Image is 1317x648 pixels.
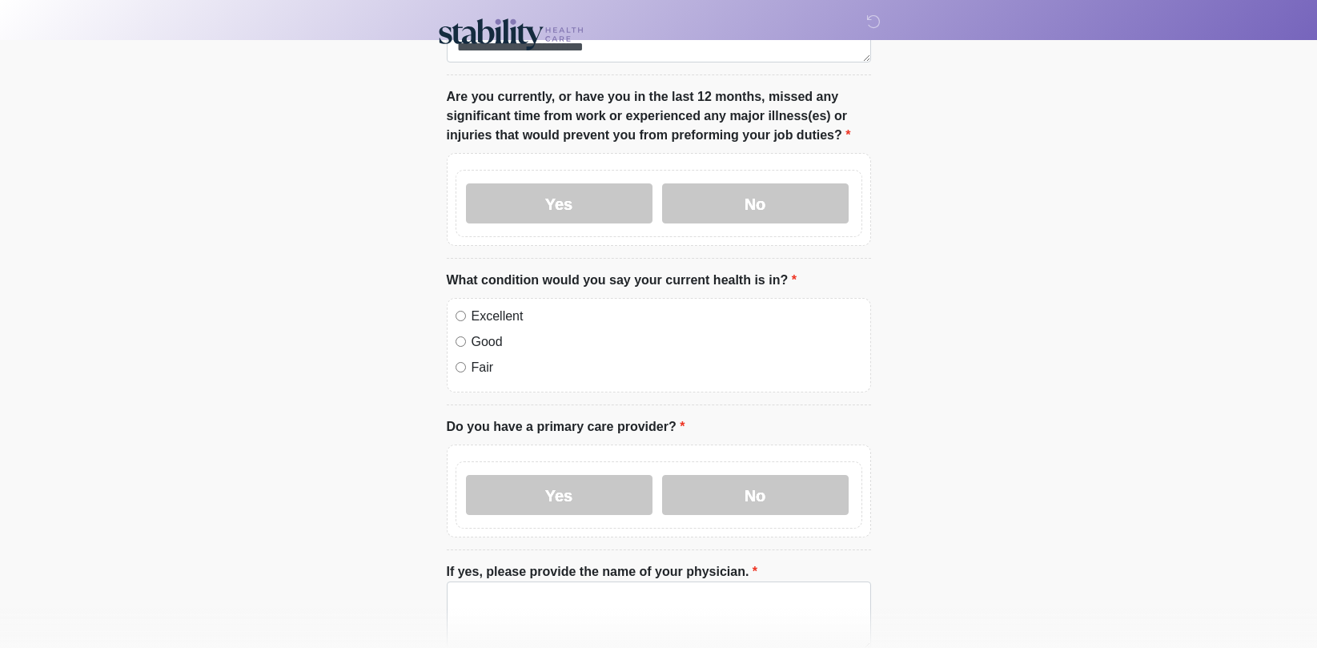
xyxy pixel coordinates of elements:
label: Yes [466,183,652,223]
label: Are you currently, or have you in the last 12 months, missed any significant time from work or ex... [447,87,871,145]
label: If yes, please provide the name of your physician. [447,562,758,582]
label: No [662,183,849,223]
label: Good [472,332,862,352]
label: What condition would you say your current health is in? [447,271,797,290]
label: Excellent [472,307,862,326]
label: Do you have a primary care provider? [447,417,685,437]
img: Stability Healthcare Logo [431,12,591,53]
input: Excellent [456,311,466,321]
input: Fair [456,362,466,372]
label: No [662,475,849,515]
input: Good [456,336,466,347]
label: Fair [472,358,862,377]
label: Yes [466,475,652,515]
